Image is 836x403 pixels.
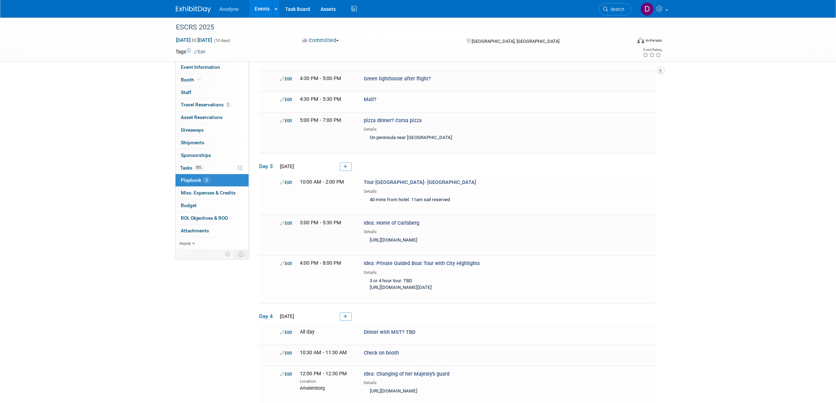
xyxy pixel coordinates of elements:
[195,165,204,170] span: 93%
[364,76,431,82] span: Green lighthouse after flight?
[364,371,449,377] span: Idea: Changing of her Majesty's guard
[191,37,198,43] span: to
[176,99,249,111] a: Travel Reservations2
[176,48,206,55] td: Tags
[281,371,292,377] a: Edit
[364,220,419,226] span: Idea: Home of Carlsberg
[300,329,315,335] span: All day
[181,127,204,133] span: Giveaways
[300,37,342,44] button: Committed
[281,350,292,356] a: Edit
[259,312,277,320] span: Day 4
[364,267,544,276] div: Details:
[281,118,292,123] a: Edit
[203,178,210,183] span: 28
[176,61,249,73] a: Event Information
[300,220,342,226] span: 3:00 PM - 5:30 PM
[180,165,204,171] span: Tasks
[590,37,662,47] div: Event Format
[181,64,220,70] span: Event Information
[599,3,631,15] a: Search
[300,179,344,185] span: 10:00 AM - 2:00 PM
[176,111,249,124] a: Asset Reservations
[194,49,206,54] a: Edit
[364,118,422,124] span: pizza dinner? Corsa pizza
[176,37,213,43] span: [DATE] [DATE]
[181,152,211,158] span: Sponsorships
[364,227,544,235] div: Details:
[364,186,544,194] div: Details:
[181,77,203,82] span: Booth
[198,78,201,81] i: Booth reservation complete
[176,137,249,149] a: Shipments
[300,350,347,356] span: 10:30 AM - 11:30 AM
[176,124,249,136] a: Giveaways
[174,21,621,34] div: ESCRS 2025
[234,250,249,259] td: Toggle Event Tabs
[643,48,661,52] div: Event Rating
[181,203,197,208] span: Budget
[181,102,231,107] span: Travel Reservations
[281,220,292,226] a: Edit
[219,6,239,12] span: Anodyne
[645,38,662,43] div: In-Person
[214,38,231,43] span: (10 days)
[176,162,249,174] a: Tasks93%
[364,132,544,144] div: On peninsula near [GEOGRAPHIC_DATA]
[364,350,399,356] span: Check on booth
[278,313,295,319] span: [DATE]
[181,140,205,145] span: Shipments
[364,179,476,185] span: Tour [GEOGRAPHIC_DATA]- [GEOGRAPHIC_DATA]
[176,237,249,250] a: more
[181,90,192,95] span: Staff
[259,163,277,170] span: Day 3
[181,114,223,120] span: Asset Reservations
[472,39,559,44] span: [GEOGRAPHIC_DATA], [GEOGRAPHIC_DATA]
[364,97,376,103] span: Mall?
[608,7,625,12] span: Search
[300,75,342,81] span: 4:30 PM - 5:00 PM
[300,377,353,384] div: Location:
[300,96,342,102] span: 4:30 PM - 5:30 PM
[300,371,347,377] span: 12:00 PM - 12:30 PM
[281,330,292,335] a: Edit
[176,86,249,99] a: Staff
[176,174,249,186] a: Playbook28
[364,124,544,132] div: Details:
[300,260,342,266] span: 4:00 PM - 8:00 PM
[176,187,249,199] a: Misc. Expenses & Credits
[181,215,228,221] span: ROI, Objectives & ROO
[181,177,210,183] span: Playbook
[281,261,292,266] a: Edit
[364,194,544,206] div: 40 mins from hotel. 11am sail reserved
[281,97,292,102] a: Edit
[364,235,544,246] div: [URL][DOMAIN_NAME]
[176,212,249,224] a: ROI, Objectives & ROO
[300,384,353,391] div: Amalienborg
[278,164,295,169] span: [DATE]
[176,225,249,237] a: Attachments
[281,180,292,185] a: Edit
[300,117,342,123] span: 5:00 PM - 7:00 PM
[222,250,235,259] td: Personalize Event Tab Strip
[176,149,249,161] a: Sponsorships
[281,76,292,81] a: Edit
[637,38,644,43] img: Format-Inperson.png
[181,190,236,196] span: Misc. Expenses & Credits
[181,228,209,233] span: Attachments
[364,329,415,335] span: Dinner with MST? TBD
[364,386,544,397] div: [URL][DOMAIN_NAME]
[364,378,544,386] div: Details:
[364,276,544,294] div: 3 or 4 hour tour. TBD [URL][DOMAIN_NAME][DATE]
[640,2,654,16] img: Dawn Jozwiak
[176,199,249,212] a: Budget
[176,6,211,13] img: ExhibitDay
[180,240,191,246] span: more
[226,102,231,107] span: 2
[176,74,249,86] a: Booth
[364,260,480,266] span: Idea: Private Guided Boat Tour with City Highlights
